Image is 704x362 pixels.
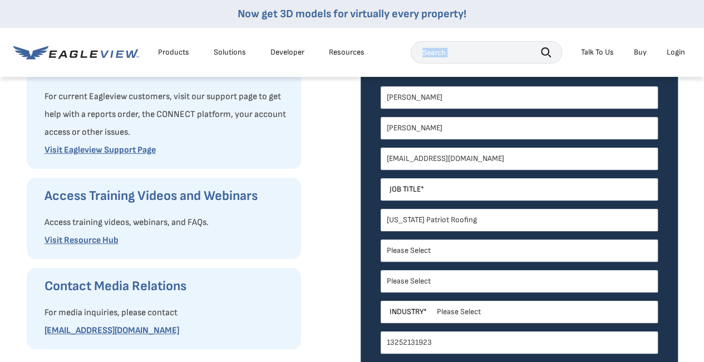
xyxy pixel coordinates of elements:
p: Access training videos, webinars, and FAQs. [45,214,290,232]
a: [EMAIL_ADDRESS][DOMAIN_NAME] [45,325,179,336]
div: Talk To Us [581,47,614,57]
div: Login [667,47,685,57]
div: Products [158,47,189,57]
input: Search [411,41,562,63]
a: Now get 3D models for virtually every property! [238,7,466,21]
p: For current Eagleview customers, visit our support page to get help with a reports order, the CON... [45,88,290,141]
h3: Contact Media Relations [45,277,290,295]
a: Buy [634,47,647,57]
a: Developer [270,47,304,57]
a: Visit Resource Hub [45,235,119,246]
div: Resources [329,47,365,57]
h3: Access Training Videos and Webinars [45,187,290,205]
div: Solutions [214,47,246,57]
p: For media inquiries, please contact [45,304,290,322]
a: Visit Eagleview Support Page [45,145,156,155]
